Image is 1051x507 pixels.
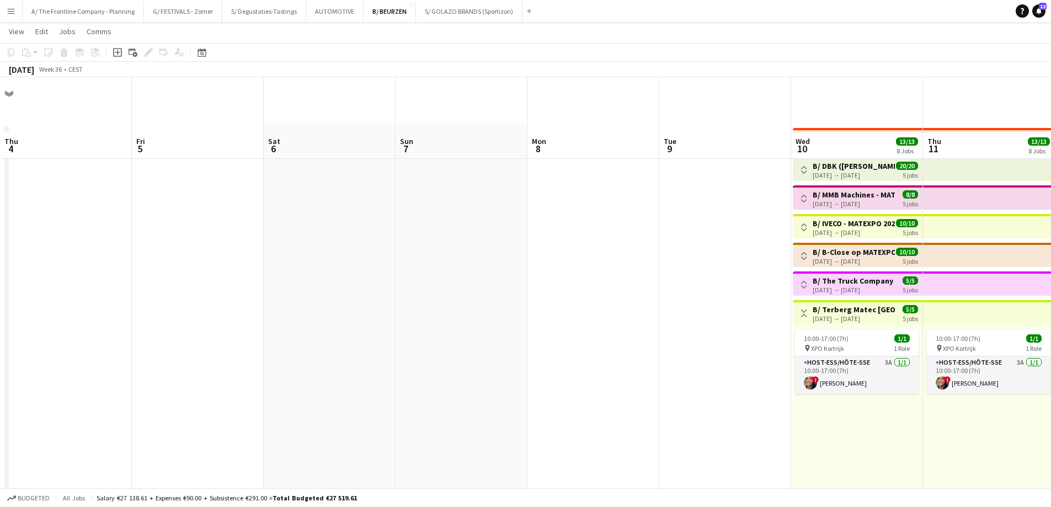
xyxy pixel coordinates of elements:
[1026,344,1042,353] span: 1 Role
[55,24,80,39] a: Jobs
[894,344,910,353] span: 1 Role
[926,142,941,155] span: 11
[59,26,76,36] span: Jobs
[813,314,895,323] div: [DATE] → [DATE]
[4,136,18,146] span: Thu
[813,247,895,257] h3: B/ B-Close op MATEXPO (10-14/09)
[35,26,48,36] span: Edit
[662,142,676,155] span: 9
[812,376,819,383] span: !
[97,494,357,502] div: Salary €27 138.61 + Expenses €90.00 + Subsistence €291.00 =
[268,136,280,146] span: Sat
[1039,3,1047,10] span: 12
[813,305,895,314] h3: B/ Terberg Matec [GEOGRAPHIC_DATA] - Matexpo 10-14/09 2025
[813,161,895,171] h3: B/ DBK ([PERSON_NAME]) - MATEXPO 2025 - 10-14/09
[903,313,918,323] div: 5 jobs
[1028,147,1049,155] div: 8 Jobs
[9,26,24,36] span: View
[222,1,306,22] button: S/ Degustaties-Tastings
[896,137,918,146] span: 13/13
[927,136,941,146] span: Thu
[4,24,29,39] a: View
[894,334,910,343] span: 1/1
[903,170,918,179] div: 5 jobs
[9,64,34,75] div: [DATE]
[903,227,918,237] div: 5 jobs
[530,142,546,155] span: 8
[804,334,849,343] span: 10:00-17:00 (7h)
[87,26,111,36] span: Comms
[3,142,18,155] span: 4
[794,142,810,155] span: 10
[813,218,895,228] h3: B/ IVECO - MATEXPO 2025 (10-14/09)
[273,494,357,502] span: Total Budgeted €27 519.61
[795,330,919,394] app-job-card: 10:00-17:00 (7h)1/1 XPO Kortrijk1 RoleHost-ess/Hôte-sse3A1/110:00-17:00 (7h)![PERSON_NAME]
[813,257,895,265] div: [DATE] → [DATE]
[1032,4,1045,18] a: 12
[813,228,895,237] div: [DATE] → [DATE]
[400,136,413,146] span: Sun
[897,147,917,155] div: 8 Jobs
[266,142,280,155] span: 6
[364,1,416,22] button: B/ BEURZEN
[903,199,918,208] div: 5 jobs
[416,1,522,22] button: S/ GOLAZO BRANDS (Sportizon)
[18,494,50,502] span: Budgeted
[135,142,145,155] span: 5
[927,330,1050,394] app-job-card: 10:00-17:00 (7h)1/1 XPO Kortrijk1 RoleHost-ess/Hôte-sse3A1/110:00-17:00 (7h)![PERSON_NAME]
[813,171,895,179] div: [DATE] → [DATE]
[1026,334,1042,343] span: 1/1
[813,286,895,294] div: [DATE] → [DATE]
[61,494,87,502] span: All jobs
[82,24,116,39] a: Comms
[36,65,64,73] span: Week 36
[936,334,980,343] span: 10:00-17:00 (7h)
[943,344,976,353] span: XPO Kortrijk
[31,24,52,39] a: Edit
[811,344,844,353] span: XPO Kortrijk
[813,190,895,200] h3: B/ MMB Machines - MATEXPO 2025 (10-14/09/25)
[136,136,145,146] span: Fri
[896,219,918,227] span: 10/10
[6,492,51,504] button: Budgeted
[813,276,895,286] h3: B/ The Truck Company - Matexpo 10-14/09 2025
[68,65,83,73] div: CEST
[795,356,919,394] app-card-role: Host-ess/Hôte-sse3A1/110:00-17:00 (7h)![PERSON_NAME]
[813,200,895,208] div: [DATE] → [DATE]
[927,356,1050,394] app-card-role: Host-ess/Hôte-sse3A1/110:00-17:00 (7h)![PERSON_NAME]
[903,305,918,313] span: 5/5
[903,190,918,199] span: 8/8
[1028,137,1050,146] span: 13/13
[903,276,918,285] span: 5/5
[398,142,413,155] span: 7
[306,1,364,22] button: AUTOMOTIVE
[944,376,951,383] span: !
[23,1,144,22] button: A/ The Frontline Company - Planning
[903,256,918,265] div: 5 jobs
[664,136,676,146] span: Tue
[903,285,918,294] div: 5 jobs
[144,1,222,22] button: G/ FESTIVALS - Zomer
[896,162,918,170] span: 20/20
[532,136,546,146] span: Mon
[896,248,918,256] span: 10/10
[796,136,810,146] span: Wed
